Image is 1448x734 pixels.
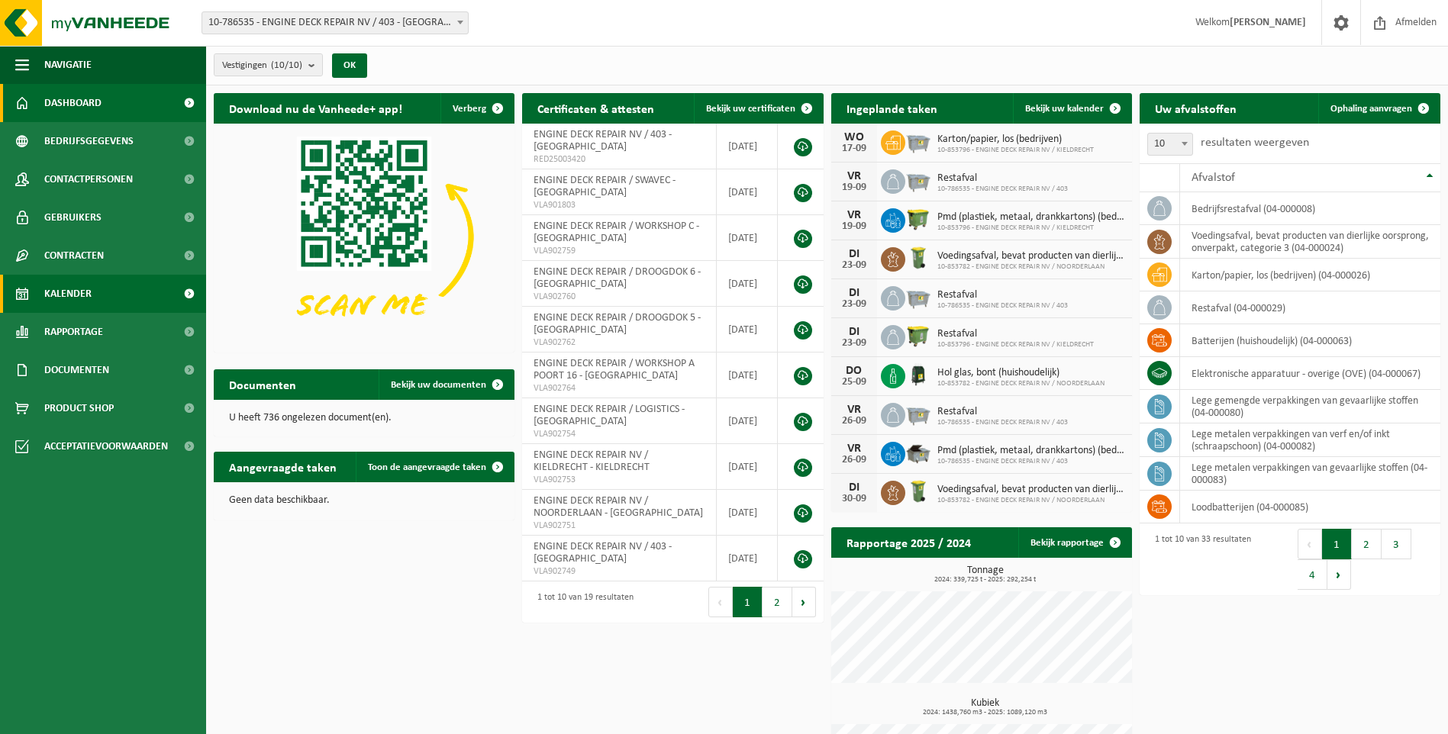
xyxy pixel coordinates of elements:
span: 10-853782 - ENGINE DECK REPAIR NV / NOORDERLAAN [937,379,1105,388]
span: VLA902759 [534,245,704,257]
div: DO [839,365,869,377]
td: bedrijfsrestafval (04-000008) [1180,192,1440,225]
count: (10/10) [271,60,302,70]
button: OK [332,53,367,78]
img: WB-2500-GAL-GY-01 [905,401,931,427]
span: ENGINE DECK REPAIR NV / KIELDRECHT - KIELDRECHT [534,449,650,473]
span: Toon de aangevraagde taken [368,462,486,472]
h3: Kubiek [839,698,1132,716]
span: 10-853782 - ENGINE DECK REPAIR NV / NOORDERLAAN [937,262,1124,272]
div: 23-09 [839,299,869,310]
button: 2 [1352,529,1382,559]
p: Geen data beschikbaar. [229,495,499,506]
span: Gebruikers [44,198,102,237]
button: 3 [1382,529,1411,559]
div: DI [839,248,869,260]
div: 26-09 [839,416,869,427]
h2: Rapportage 2025 / 2024 [831,527,986,557]
span: 10-853796 - ENGINE DECK REPAIR NV / KIELDRECHT [937,340,1094,349]
div: 23-09 [839,260,869,271]
td: [DATE] [717,353,779,398]
span: VLA901803 [534,199,704,211]
a: Ophaling aanvragen [1318,93,1439,124]
span: ENGINE DECK REPAIR / DROOGDOK 6 - [GEOGRAPHIC_DATA] [534,266,701,290]
span: 10-853796 - ENGINE DECK REPAIR NV / KIELDRECHT [937,224,1124,233]
span: Bekijk uw documenten [391,380,486,390]
span: Restafval [937,328,1094,340]
span: VLA902751 [534,520,704,532]
td: [DATE] [717,215,779,261]
span: Pmd (plastiek, metaal, drankkartons) (bedrijven) [937,445,1124,457]
img: WB-2500-GAL-GY-01 [905,167,931,193]
span: Restafval [937,289,1068,301]
span: Acceptatievoorwaarden [44,427,168,465]
span: 10-786535 - ENGINE DECK REPAIR NV / 403 [937,185,1068,194]
div: DI [839,481,869,494]
img: WB-5000-GAL-GY-01 [905,439,931,465]
h2: Aangevraagde taken [214,452,352,481]
div: 17-09 [839,143,869,154]
span: Pmd (plastiek, metaal, drankkartons) (bedrijven) [937,211,1124,224]
button: Vestigingen(10/10) [214,53,323,76]
td: [DATE] [717,307,779,353]
span: Ophaling aanvragen [1330,104,1412,114]
button: 4 [1298,559,1327,590]
span: Bedrijfsgegevens [44,122,134,160]
h2: Download nu de Vanheede+ app! [214,93,418,123]
a: Bekijk uw kalender [1013,93,1130,124]
div: VR [839,443,869,455]
div: 25-09 [839,377,869,388]
span: RED25003420 [534,153,704,166]
button: Previous [708,587,733,617]
button: 1 [1322,529,1352,559]
td: voedingsafval, bevat producten van dierlijke oorsprong, onverpakt, categorie 3 (04-000024) [1180,225,1440,259]
div: DI [839,326,869,338]
h2: Certificaten & attesten [522,93,669,123]
td: lege metalen verpakkingen van gevaarlijke stoffen (04-000083) [1180,457,1440,491]
span: 10-853782 - ENGINE DECK REPAIR NV / NOORDERLAAN [937,496,1124,505]
span: VLA902749 [534,565,704,578]
span: 10-786535 - ENGINE DECK REPAIR NV / 403 [937,457,1124,466]
span: ENGINE DECK REPAIR / SWAVEC - [GEOGRAPHIC_DATA] [534,175,676,198]
img: Download de VHEPlus App [214,124,514,349]
span: Karton/papier, los (bedrijven) [937,134,1094,146]
div: 19-09 [839,182,869,193]
div: DI [839,287,869,299]
span: Voedingsafval, bevat producten van dierlijke oorsprong, onverpakt, categorie 3 [937,250,1124,262]
span: Afvalstof [1192,172,1235,184]
div: 26-09 [839,455,869,465]
td: [DATE] [717,398,779,444]
span: VLA902762 [534,336,704,349]
td: [DATE] [717,444,779,490]
button: Next [1327,559,1351,590]
td: [DATE] [717,490,779,536]
span: ENGINE DECK REPAIR / LOGISTICS - [GEOGRAPHIC_DATA] [534,404,685,427]
span: Contactpersonen [44,160,133,198]
img: WB-1100-HPE-GN-50 [905,206,931,232]
span: 10 [1148,134,1192,155]
span: 10 [1147,133,1193,156]
div: VR [839,404,869,416]
span: ENGINE DECK REPAIR / DROOGDOK 5 - [GEOGRAPHIC_DATA] [534,312,701,336]
span: 10-786535 - ENGINE DECK REPAIR NV / 403 [937,301,1068,311]
td: [DATE] [717,261,779,307]
span: Dashboard [44,84,102,122]
td: lege gemengde verpakkingen van gevaarlijke stoffen (04-000080) [1180,390,1440,423]
strong: [PERSON_NAME] [1230,17,1306,28]
td: [DATE] [717,169,779,215]
div: VR [839,209,869,221]
img: CR-HR-1C-1000-PES-01 [905,362,931,388]
span: Restafval [937,406,1068,418]
td: loodbatterijen (04-000085) [1180,491,1440,523]
div: WO [839,131,869,143]
span: Kalender [44,275,92,313]
img: WB-2500-GAL-GY-01 [905,284,931,310]
img: WB-2500-GAL-GY-01 [905,128,931,154]
img: WB-1100-HPE-GN-50 [905,323,931,349]
span: Rapportage [44,313,103,351]
span: Hol glas, bont (huishoudelijk) [937,367,1105,379]
span: 10-786535 - ENGINE DECK REPAIR NV / 403 [937,418,1068,427]
div: VR [839,170,869,182]
span: VLA902764 [534,382,704,394]
span: Bekijk uw certificaten [706,104,795,114]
